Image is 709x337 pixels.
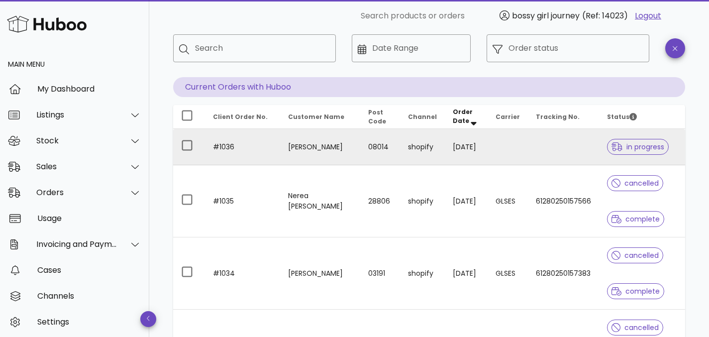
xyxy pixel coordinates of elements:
[288,112,344,121] span: Customer Name
[528,237,599,310] td: 61280250157383
[512,10,580,21] span: bossy girl journey
[368,108,386,125] span: Post Code
[205,105,280,129] th: Client Order No.
[445,165,488,237] td: [DATE]
[16,26,24,34] img: website_grey.svg
[400,105,445,129] th: Channel
[205,165,280,237] td: #1035
[488,105,528,129] th: Carrier
[280,237,360,310] td: [PERSON_NAME]
[582,10,628,21] span: (Ref: 14023)
[611,252,659,259] span: cancelled
[360,237,400,310] td: 03191
[36,136,117,145] div: Stock
[117,59,158,65] div: Palabras clave
[205,237,280,310] td: #1034
[37,214,141,223] div: Usage
[7,13,87,35] img: Huboo Logo
[36,162,117,171] div: Sales
[400,237,445,310] td: shopify
[488,165,528,237] td: GLSES
[280,129,360,165] td: [PERSON_NAME]
[611,180,659,187] span: cancelled
[360,105,400,129] th: Post Code
[16,16,24,24] img: logo_orange.svg
[37,84,141,94] div: My Dashboard
[536,112,580,121] span: Tracking No.
[528,105,599,129] th: Tracking No.
[607,112,637,121] span: Status
[26,26,111,34] div: Dominio: [DOMAIN_NAME]
[488,237,528,310] td: GLSES
[36,239,117,249] div: Invoicing and Payments
[213,112,268,121] span: Client Order No.
[400,165,445,237] td: shopify
[453,108,473,125] span: Order Date
[408,112,437,121] span: Channel
[37,265,141,275] div: Cases
[635,10,661,22] a: Logout
[528,165,599,237] td: 61280250157566
[445,105,488,129] th: Order Date: Sorted descending. Activate to remove sorting.
[611,143,664,150] span: in progress
[28,16,49,24] div: v 4.0.25
[360,165,400,237] td: 28806
[599,105,685,129] th: Status
[611,288,660,295] span: complete
[611,324,659,331] span: cancelled
[611,216,660,223] span: complete
[360,129,400,165] td: 08014
[445,129,488,165] td: [DATE]
[496,112,520,121] span: Carrier
[400,129,445,165] td: shopify
[205,129,280,165] td: #1036
[280,165,360,237] td: Nerea [PERSON_NAME]
[37,317,141,327] div: Settings
[280,105,360,129] th: Customer Name
[36,110,117,119] div: Listings
[173,77,685,97] p: Current Orders with Huboo
[36,188,117,197] div: Orders
[52,59,76,65] div: Dominio
[445,237,488,310] td: [DATE]
[106,58,114,66] img: tab_keywords_by_traffic_grey.svg
[37,291,141,301] div: Channels
[41,58,49,66] img: tab_domain_overview_orange.svg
